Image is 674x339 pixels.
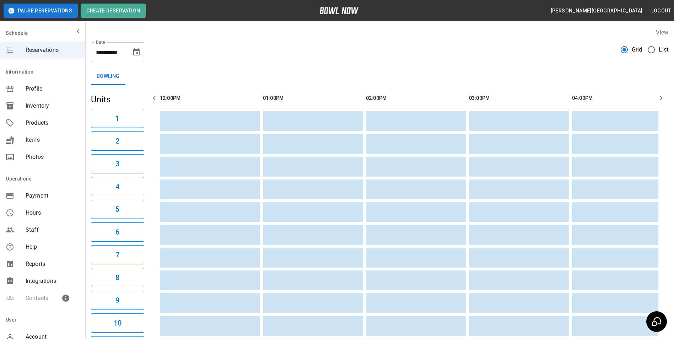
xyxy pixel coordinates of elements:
[4,4,78,18] button: Pause Reservations
[26,243,80,251] span: Help
[26,226,80,234] span: Staff
[26,277,80,285] span: Integrations
[26,102,80,110] span: Inventory
[26,260,80,268] span: Reports
[91,222,144,242] button: 6
[91,109,144,128] button: 1
[115,181,119,192] h6: 4
[115,226,119,238] h6: 6
[91,245,144,264] button: 7
[659,45,668,54] span: List
[91,131,144,151] button: 2
[91,268,144,287] button: 8
[632,45,642,54] span: Grid
[91,313,144,333] button: 10
[26,46,80,54] span: Reservations
[115,295,119,306] h6: 9
[91,68,125,85] button: Bowling
[81,4,146,18] button: Create Reservation
[656,29,668,36] label: View
[366,88,466,108] th: 02:00PM
[548,4,646,17] button: [PERSON_NAME][GEOGRAPHIC_DATA]
[91,154,144,173] button: 3
[115,249,119,260] h6: 7
[91,200,144,219] button: 5
[129,45,144,59] button: Choose date, selected date is Oct 4, 2025
[26,85,80,93] span: Profile
[319,7,358,14] img: logo
[26,153,80,161] span: Photos
[26,119,80,127] span: Products
[115,204,119,215] h6: 5
[91,177,144,196] button: 4
[648,4,674,17] button: Logout
[26,209,80,217] span: Hours
[114,317,122,329] h6: 10
[91,291,144,310] button: 9
[115,135,119,147] h6: 2
[91,94,144,105] h5: Units
[160,88,260,108] th: 12:00PM
[26,192,80,200] span: Payment
[91,68,668,85] div: inventory tabs
[115,158,119,169] h6: 3
[26,136,80,144] span: Items
[115,272,119,283] h6: 8
[115,113,119,124] h6: 1
[469,88,569,108] th: 03:00PM
[263,88,363,108] th: 01:00PM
